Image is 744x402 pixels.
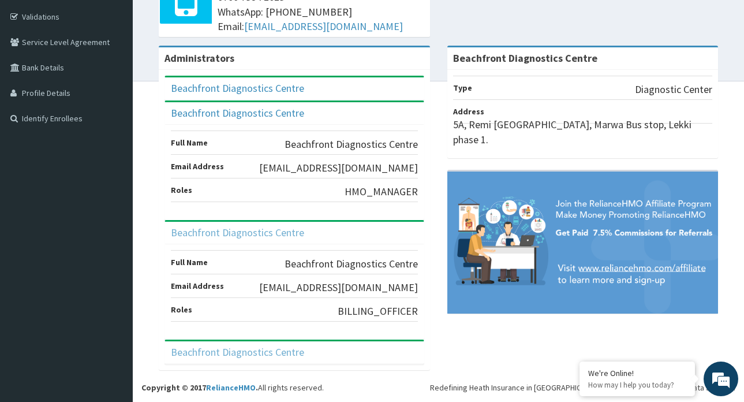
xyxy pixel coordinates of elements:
[259,161,418,176] p: [EMAIL_ADDRESS][DOMAIN_NAME]
[635,82,712,97] p: Diagnostic Center
[133,81,744,402] footer: All rights reserved.
[285,256,418,271] p: Beachfront Diagnostics Centre
[453,117,713,147] p: 5A, Remi [GEOGRAPHIC_DATA], Marwa Bus stop, Lekki phase 1.
[259,280,418,295] p: [EMAIL_ADDRESS][DOMAIN_NAME]
[171,304,192,315] b: Roles
[206,382,256,393] a: RelianceHMO
[171,257,208,267] b: Full Name
[588,368,686,378] div: We're Online!
[171,281,224,291] b: Email Address
[141,382,258,393] strong: Copyright © 2017 .
[285,137,418,152] p: Beachfront Diagnostics Centre
[244,20,403,33] a: [EMAIL_ADDRESS][DOMAIN_NAME]
[171,226,304,239] a: Beachfront Diagnostics Centre
[453,106,484,117] b: Address
[6,274,220,315] textarea: Type your message and hit 'Enter'
[430,382,735,393] div: Redefining Heath Insurance in [GEOGRAPHIC_DATA] using Telemedicine and Data Science!
[345,184,418,199] p: HMO_MANAGER
[588,380,686,390] p: How may I help you today?
[338,304,418,319] p: BILLING_OFFICER
[171,106,304,120] a: Beachfront Diagnostics Centre
[21,58,47,87] img: d_794563401_company_1708531726252_794563401
[171,81,304,95] a: Beachfront Diagnostics Centre
[171,185,192,195] b: Roles
[164,51,234,65] b: Administrators
[453,83,472,93] b: Type
[171,137,208,148] b: Full Name
[447,172,719,314] img: provider-team-banner.png
[171,161,224,172] b: Email Address
[453,51,597,65] strong: Beachfront Diagnostics Centre
[171,345,304,359] a: Beachfront Diagnostics Centre
[189,6,217,33] div: Minimize live chat window
[67,125,159,241] span: We're online!
[60,65,194,80] div: Chat with us now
